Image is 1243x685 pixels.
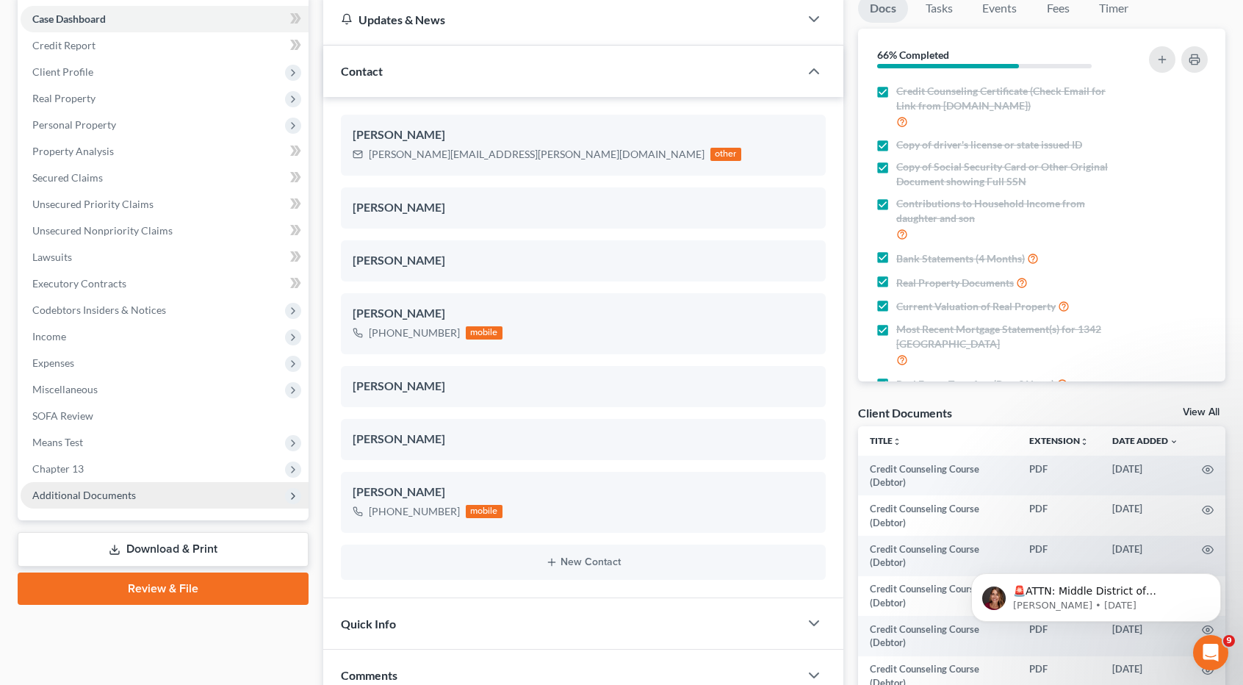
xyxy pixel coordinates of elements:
div: [PERSON_NAME] [353,252,814,270]
td: PDF [1017,495,1100,536]
div: [PERSON_NAME] [353,431,814,448]
div: Client Documents [858,405,952,420]
strong: 66% Completed [877,49,949,61]
td: PDF [1017,456,1100,496]
iframe: Intercom live chat [1193,635,1228,670]
span: Lawsuits [32,251,72,263]
span: Personal Property [32,118,116,131]
a: Property Analysis [21,138,309,165]
span: Additional Documents [32,489,136,501]
td: [DATE] [1100,536,1190,576]
a: View All [1183,407,1219,417]
a: Secured Claims [21,165,309,191]
a: Case Dashboard [21,6,309,32]
a: Unsecured Nonpriority Claims [21,218,309,244]
a: Review & File [18,573,309,605]
span: Expenses [32,356,74,369]
div: other [710,148,741,161]
span: Means Test [32,436,83,448]
span: Real Property Documents [896,276,1014,290]
div: [PERSON_NAME][EMAIL_ADDRESS][PERSON_NAME][DOMAIN_NAME] [369,147,705,162]
span: Income [32,330,66,342]
span: Copy of Social Security Card or Other Original Document showing Full SSN [896,159,1121,189]
span: Quick Info [341,617,396,631]
a: Executory Contracts [21,270,309,297]
span: Contact [341,64,383,78]
td: PDF [1017,536,1100,576]
span: Miscellaneous [32,383,98,395]
a: Titleunfold_more [870,435,901,446]
div: mobile [466,326,502,340]
td: [DATE] [1100,456,1190,496]
a: Credit Report [21,32,309,59]
div: [PERSON_NAME] [353,199,814,217]
div: mobile [466,505,502,518]
span: Real Property [32,92,96,104]
i: unfold_more [1080,437,1089,446]
span: Credit Report [32,39,96,51]
iframe: Intercom notifications message [949,542,1243,645]
span: Bank Statements (4 Months) [896,251,1025,266]
span: Comments [341,668,397,682]
button: New Contact [353,556,814,568]
td: Credit Counseling Course (Debtor) [858,536,1017,576]
span: SOFA Review [32,409,93,422]
span: Current Valuation of Real Property [896,299,1056,314]
a: Download & Print [18,532,309,567]
span: Copy of driver's license or state issued ID [896,137,1082,152]
span: Case Dashboard [32,12,106,25]
span: Secured Claims [32,171,103,184]
span: Client Profile [32,65,93,78]
div: [PHONE_NUMBER] [369,504,460,519]
div: [PERSON_NAME] [353,378,814,395]
i: unfold_more [893,437,901,446]
span: Most Recent Mortgage Statement(s) for 1342 [GEOGRAPHIC_DATA] [896,322,1121,351]
span: 9 [1223,635,1235,647]
a: Date Added expand_more [1112,435,1178,446]
span: Unsecured Nonpriority Claims [32,224,173,237]
span: Real Estate Transfers (Past 3 Years) [896,377,1054,392]
a: Extensionunfold_more [1029,435,1089,446]
div: [PERSON_NAME] [353,484,814,501]
td: Credit Counseling Course (Debtor) [858,576,1017,617]
div: [PHONE_NUMBER] [369,326,460,340]
i: expand_more [1170,437,1178,446]
a: Lawsuits [21,244,309,270]
div: [PERSON_NAME] [353,126,814,144]
span: Unsecured Priority Claims [32,198,154,210]
td: Credit Counseling Course (Debtor) [858,616,1017,656]
td: Credit Counseling Course (Debtor) [858,456,1017,496]
span: Contributions to Household Income from daughter and son [896,196,1121,226]
span: Executory Contracts [32,277,126,290]
span: Credit Counseling Certificate (Check Email for Link from [DOMAIN_NAME]) [896,84,1121,113]
td: [DATE] [1100,495,1190,536]
span: Property Analysis [32,145,114,157]
a: SOFA Review [21,403,309,429]
td: Credit Counseling Course (Debtor) [858,495,1017,536]
span: Codebtors Insiders & Notices [32,304,166,316]
div: Updates & News [341,12,782,27]
a: Unsecured Priority Claims [21,191,309,218]
span: Chapter 13 [32,462,84,475]
div: [PERSON_NAME] [353,305,814,323]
